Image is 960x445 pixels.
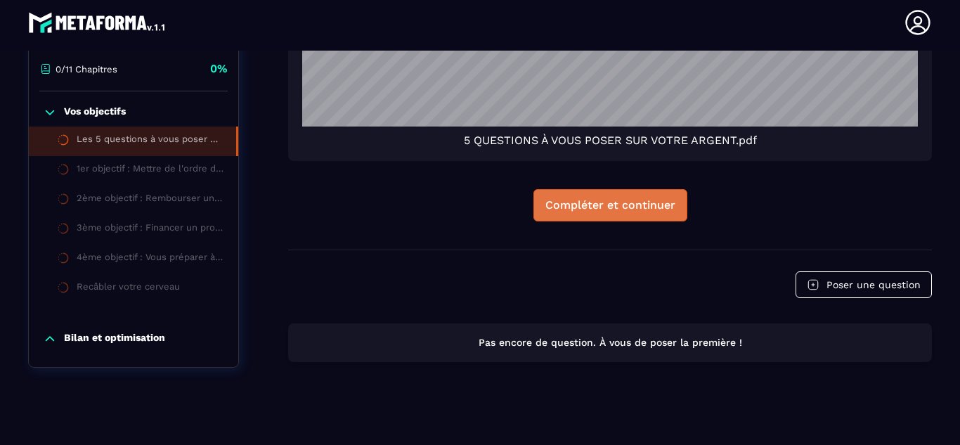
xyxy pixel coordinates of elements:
[77,252,224,267] div: 4ème objectif : Vous préparer à investir
[77,193,224,208] div: 2ème objectif : Rembourser une mauvaise dette
[28,8,167,37] img: logo
[301,336,919,349] p: Pas encore de question. À vous de poser la première !
[77,281,180,297] div: Recâbler votre cerveau
[64,105,126,120] p: Vos objectifs
[77,134,222,149] div: Les 5 questions à vous poser sur votre argent
[545,198,675,212] div: Compléter et continuer
[464,134,757,147] span: 5 QUESTIONS À VOUS POSER SUR VOTRE ARGENT.pdf
[210,61,228,77] p: 0%
[533,189,687,221] button: Compléter et continuer
[77,163,224,179] div: 1er objectif : Mettre de l'ordre dans vos finances
[796,271,932,298] button: Poser une question
[56,64,117,75] p: 0/11 Chapitres
[77,222,224,238] div: 3ème objectif : Financer un projet
[64,332,165,346] p: Bilan et optimisation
